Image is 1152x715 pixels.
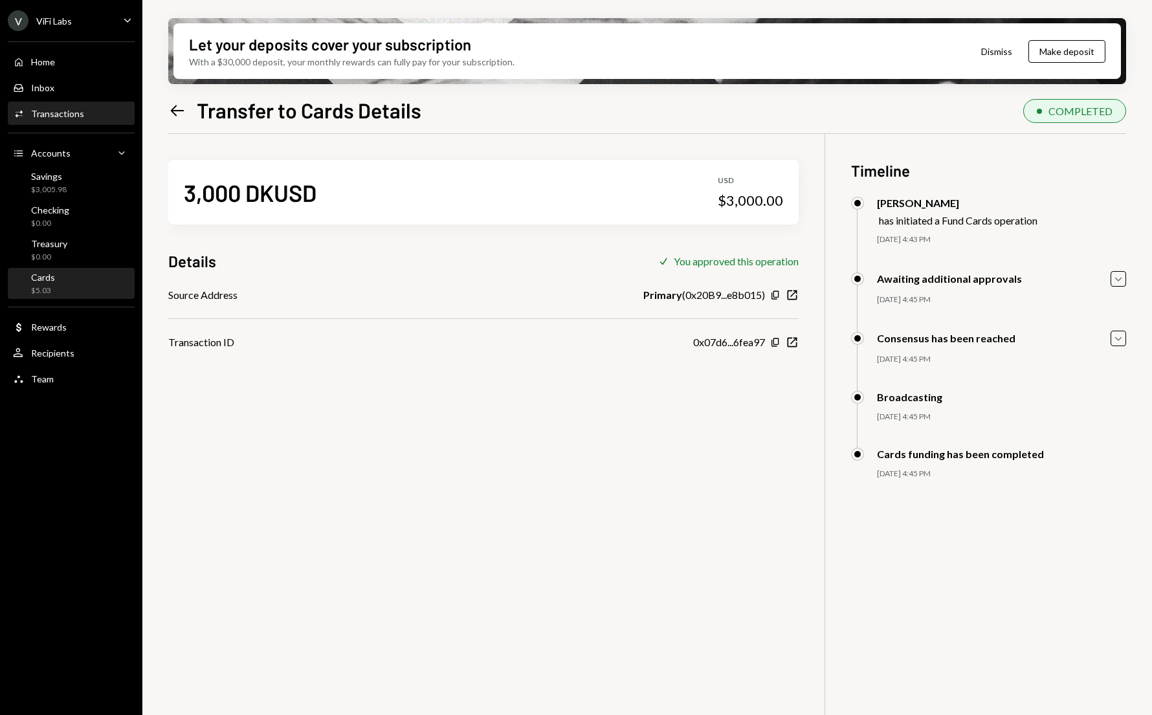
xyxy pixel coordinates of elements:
[643,287,682,303] b: Primary
[877,354,1126,365] div: [DATE] 4:45 PM
[965,36,1028,67] button: Dismiss
[8,367,135,390] a: Team
[31,252,67,263] div: $0.00
[31,171,67,182] div: Savings
[877,412,1126,423] div: [DATE] 4:45 PM
[877,197,1037,209] div: [PERSON_NAME]
[877,391,942,403] div: Broadcasting
[189,34,471,55] div: Let your deposits cover your subscription
[877,294,1126,305] div: [DATE] 4:45 PM
[718,175,783,186] div: USD
[718,192,783,210] div: $3,000.00
[31,285,55,296] div: $5.03
[31,82,54,93] div: Inbox
[31,272,55,283] div: Cards
[31,347,74,358] div: Recipients
[8,167,135,198] a: Savings$3,005.98
[197,97,421,123] h1: Transfer to Cards Details
[8,341,135,364] a: Recipients
[693,335,765,350] div: 0x07d6...6fea97
[31,56,55,67] div: Home
[8,315,135,338] a: Rewards
[8,268,135,299] a: Cards$5.03
[8,76,135,99] a: Inbox
[877,332,1015,344] div: Consensus has been reached
[168,287,238,303] div: Source Address
[8,50,135,73] a: Home
[8,10,28,31] div: V
[851,160,1126,181] h3: Timeline
[1048,105,1113,117] div: COMPLETED
[8,234,135,265] a: Treasury$0.00
[31,322,67,333] div: Rewards
[31,238,67,249] div: Treasury
[31,184,67,195] div: $3,005.98
[184,178,316,207] div: 3,000 DKUSD
[879,214,1037,226] div: has initiated a Fund Cards operation
[8,141,135,164] a: Accounts
[1028,40,1105,63] button: Make deposit
[36,16,72,27] div: ViFi Labs
[31,373,54,384] div: Team
[877,234,1126,245] div: [DATE] 4:43 PM
[168,250,216,272] h3: Details
[31,218,69,229] div: $0.00
[643,287,765,303] div: ( 0x20B9...e8b015 )
[189,55,515,69] div: With a $30,000 deposit, your monthly rewards can fully pay for your subscription.
[674,255,799,267] div: You approved this operation
[8,201,135,232] a: Checking$0.00
[31,148,71,159] div: Accounts
[877,272,1022,285] div: Awaiting additional approvals
[168,335,234,350] div: Transaction ID
[877,468,1126,479] div: [DATE] 4:45 PM
[8,102,135,125] a: Transactions
[877,448,1044,460] div: Cards funding has been completed
[31,108,84,119] div: Transactions
[31,204,69,215] div: Checking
